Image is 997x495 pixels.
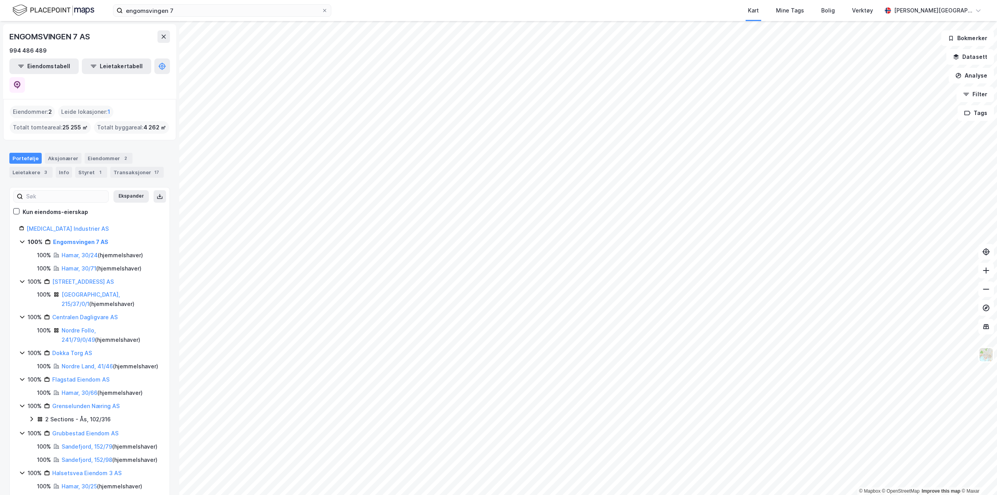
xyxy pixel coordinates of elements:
a: Halsetsvea Eiendom 3 AS [52,470,122,476]
div: 100% [37,442,51,451]
a: [MEDICAL_DATA] Industrier AS [27,225,109,232]
div: 2 Sections - Ås, 102/316 [45,415,111,424]
span: 25 255 ㎡ [62,123,88,132]
div: Aksjonærer [45,153,81,164]
div: Kun eiendoms-eierskap [23,207,88,217]
div: 100% [37,455,51,465]
button: Filter [956,87,994,102]
button: Analyse [949,68,994,83]
a: OpenStreetMap [882,488,920,494]
a: Grubbestad Eiendom AS [52,430,118,437]
a: Mapbox [859,488,880,494]
div: [PERSON_NAME][GEOGRAPHIC_DATA] [894,6,972,15]
a: Grenselunden Næring AS [52,403,120,409]
div: 100% [28,375,42,384]
a: Dokka Torg AS [52,350,92,356]
a: [GEOGRAPHIC_DATA], 215/37/0/1 [62,291,120,307]
a: Hamar, 30/66 [62,389,97,396]
a: Nordre Follo, 241/79/0/49 [62,327,96,343]
div: Totalt byggareal : [94,121,169,134]
a: Engomsvingen 7 AS [53,239,108,245]
div: 2 [122,154,129,162]
div: Verktøy [852,6,873,15]
div: 100% [28,468,42,478]
span: 2 [48,107,52,117]
div: ( hjemmelshaver ) [62,455,157,465]
button: Ekspander [113,190,149,203]
div: ( hjemmelshaver ) [62,362,158,371]
div: Info [56,167,72,178]
div: 100% [28,237,42,247]
div: Mine Tags [776,6,804,15]
a: Centralen Dagligvare AS [52,314,118,320]
div: 100% [37,290,51,299]
div: Totalt tomteareal : [10,121,91,134]
div: 100% [37,326,51,335]
div: Styret [75,167,107,178]
div: 100% [28,401,42,411]
img: Z [979,347,993,362]
div: ( hjemmelshaver ) [62,290,160,309]
a: Hamar, 30/25 [62,483,97,490]
div: 17 [153,168,161,176]
button: Leietakertabell [82,58,151,74]
a: Hamar, 30/71 [62,265,96,272]
a: Hamar, 30/24 [62,252,98,258]
div: 100% [37,482,51,491]
span: 4 262 ㎡ [143,123,166,132]
div: ( hjemmelshaver ) [62,388,143,398]
div: ( hjemmelshaver ) [62,442,157,451]
button: Tags [958,105,994,121]
div: ( hjemmelshaver ) [62,251,143,260]
div: 100% [37,264,51,273]
div: 100% [28,313,42,322]
div: ( hjemmelshaver ) [62,482,142,491]
a: Sandefjord, 152/98 [62,456,112,463]
input: Søk [23,191,108,202]
a: Sandefjord, 152/79 [62,443,112,450]
a: [STREET_ADDRESS] AS [52,278,114,285]
div: 100% [28,348,42,358]
div: Eiendommer [85,153,133,164]
div: Portefølje [9,153,42,164]
div: 100% [37,388,51,398]
a: Flagstad Eiendom AS [52,376,110,383]
div: 100% [28,429,42,438]
div: 100% [37,251,51,260]
div: ( hjemmelshaver ) [62,264,141,273]
div: 994 486 489 [9,46,47,55]
input: Søk på adresse, matrikkel, gårdeiere, leietakere eller personer [123,5,322,16]
div: Eiendommer : [10,106,55,118]
div: 1 [96,168,104,176]
button: Bokmerker [941,30,994,46]
div: 3 [42,168,49,176]
div: Leide lokasjoner : [58,106,113,118]
a: Nordre Land, 41/46 [62,363,113,369]
div: Transaksjoner [110,167,164,178]
div: Kart [748,6,759,15]
a: Improve this map [922,488,960,494]
div: ( hjemmelshaver ) [62,326,160,345]
div: ENGOMSVINGEN 7 AS [9,30,92,43]
div: 100% [28,277,42,286]
iframe: Chat Widget [958,458,997,495]
img: logo.f888ab2527a4732fd821a326f86c7f29.svg [12,4,94,17]
button: Eiendomstabell [9,58,79,74]
div: 100% [37,362,51,371]
span: 1 [108,107,110,117]
div: Bolig [821,6,835,15]
div: Leietakere [9,167,53,178]
button: Datasett [946,49,994,65]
